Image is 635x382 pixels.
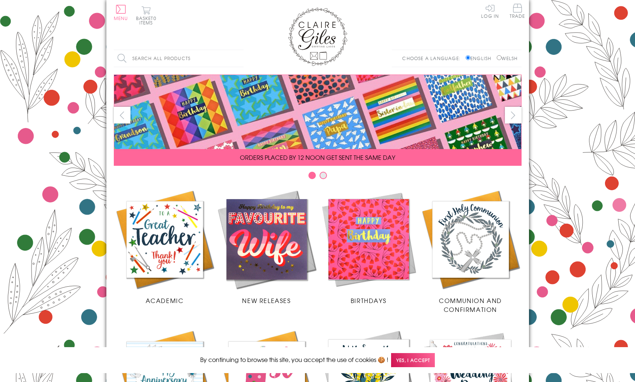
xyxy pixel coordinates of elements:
[242,296,291,305] span: New Releases
[351,296,386,305] span: Birthdays
[236,50,244,67] input: Search
[114,107,130,124] button: prev
[216,188,318,305] a: New Releases
[497,55,518,62] label: Welsh
[308,172,316,179] button: Carousel Page 1 (Current Slide)
[497,55,502,60] input: Welsh
[466,55,470,60] input: English
[320,172,327,179] button: Carousel Page 2
[510,4,525,20] a: Trade
[402,55,464,62] p: Choose a language:
[510,4,525,18] span: Trade
[139,15,156,26] span: 0 items
[114,171,522,183] div: Carousel Pagination
[114,50,244,67] input: Search all products
[466,55,495,62] label: English
[318,188,420,305] a: Birthdays
[240,153,395,162] span: ORDERS PLACED BY 12 NOON GET SENT THE SAME DAY
[439,296,502,314] span: Communion and Confirmation
[114,188,216,305] a: Academic
[146,296,184,305] span: Academic
[391,353,435,368] span: Yes, I accept
[481,4,499,18] a: Log In
[114,5,128,20] button: Menu
[114,15,128,22] span: Menu
[420,188,522,314] a: Communion and Confirmation
[505,107,522,124] button: next
[288,7,347,66] img: Claire Giles Greetings Cards
[136,6,156,25] button: Basket0 items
